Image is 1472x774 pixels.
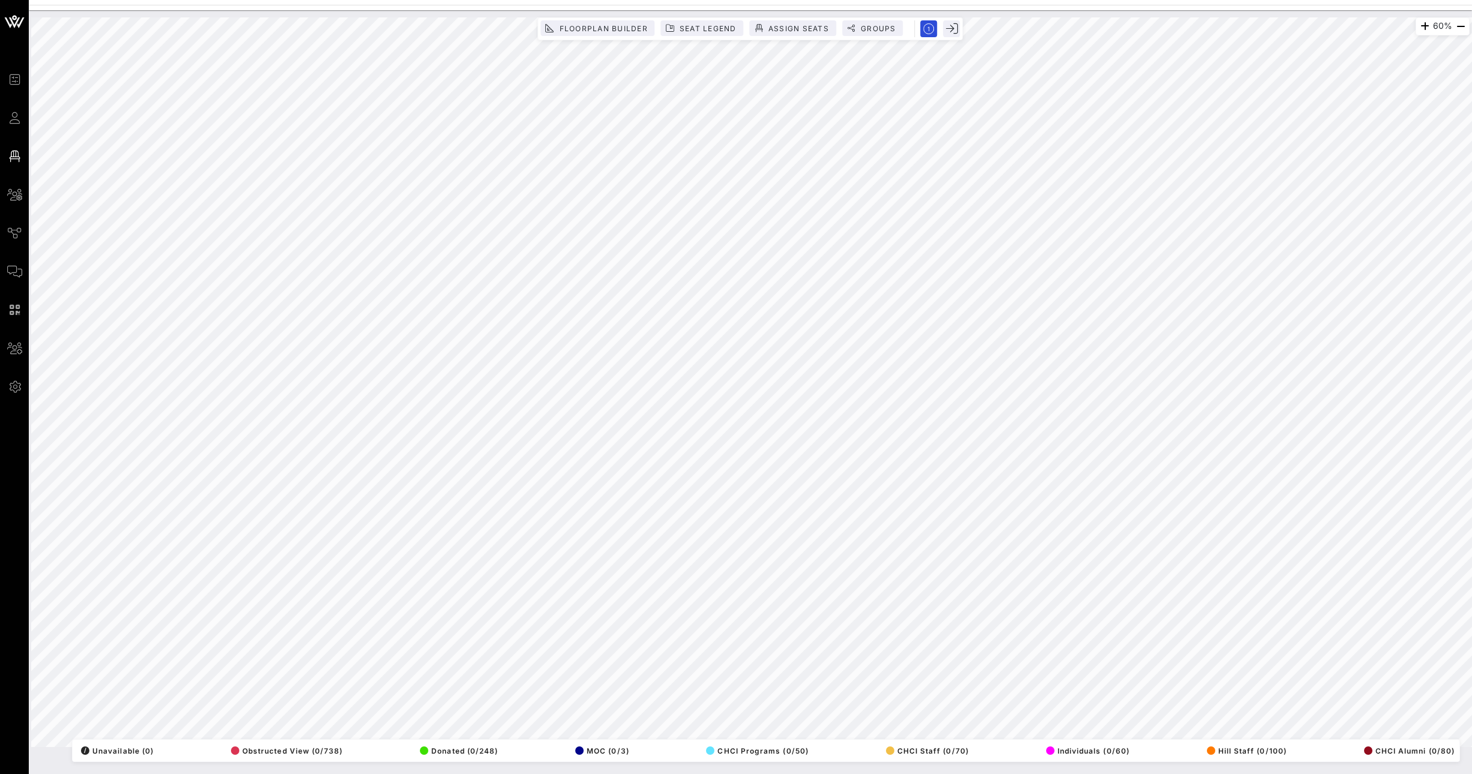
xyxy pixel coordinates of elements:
[81,746,154,755] span: Unavailable (0)
[882,742,969,759] button: CHCI Staff (0/70)
[231,746,343,755] span: Obstructed View (0/738)
[1207,746,1287,755] span: Hill Staff (0/100)
[575,746,629,755] span: MOC (0/3)
[706,746,809,755] span: CHCI Programs (0/50)
[702,742,809,759] button: CHCI Programs (0/50)
[1364,746,1455,755] span: CHCI Alumni (0/80)
[1046,746,1129,755] span: Individuals (0/60)
[416,742,498,759] button: Donated (0/248)
[768,24,829,33] span: Assign Seats
[558,24,647,33] span: Floorplan Builder
[1360,742,1455,759] button: CHCI Alumni (0/80)
[842,20,903,36] button: Groups
[750,20,836,36] button: Assign Seats
[572,742,629,759] button: MOC (0/3)
[540,20,654,36] button: Floorplan Builder
[1203,742,1287,759] button: Hill Staff (0/100)
[227,742,343,759] button: Obstructed View (0/738)
[420,746,498,755] span: Donated (0/248)
[1043,742,1129,759] button: Individuals (0/60)
[860,24,896,33] span: Groups
[661,20,744,36] button: Seat Legend
[886,746,969,755] span: CHCI Staff (0/70)
[679,24,737,33] span: Seat Legend
[81,746,89,755] div: /
[77,742,154,759] button: /Unavailable (0)
[1416,17,1470,35] div: 60%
